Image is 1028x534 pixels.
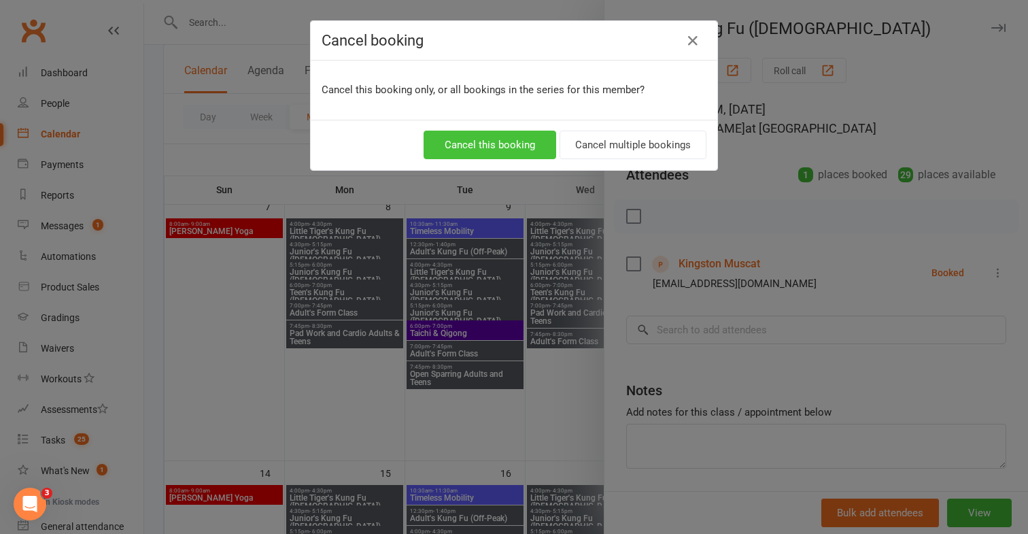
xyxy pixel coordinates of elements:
[322,82,706,98] p: Cancel this booking only, or all bookings in the series for this member?
[14,488,46,520] iframe: Intercom live chat
[424,131,556,159] button: Cancel this booking
[322,32,706,49] h4: Cancel booking
[560,131,706,159] button: Cancel multiple bookings
[682,30,704,52] button: Close
[41,488,52,499] span: 3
